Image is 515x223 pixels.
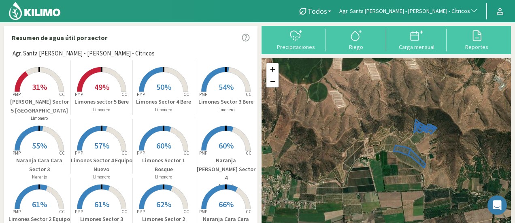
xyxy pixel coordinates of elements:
tspan: CC [184,91,189,97]
tspan: PMP [75,91,83,97]
a: Zoom out [266,75,279,87]
span: 31% [32,82,47,92]
tspan: CC [121,209,127,215]
span: 49% [94,82,109,92]
span: 60% [219,140,234,151]
tspan: CC [60,150,65,156]
span: 60% [156,140,171,151]
p: Limonero [133,106,195,113]
span: 62% [156,199,171,209]
div: Reportes [449,44,504,50]
tspan: CC [60,91,65,97]
tspan: PMP [137,209,145,215]
img: Kilimo [8,1,61,21]
tspan: PMP [75,150,83,156]
tspan: CC [246,91,252,97]
p: Limones Sector 4 Equipo Nuevo [71,156,133,174]
p: Limonero [71,174,133,181]
tspan: PMP [199,150,207,156]
a: Zoom in [266,63,279,75]
p: Limones Sector 4 Bere [133,98,195,106]
span: 55% [32,140,47,151]
p: Resumen de agua útil por sector [12,33,107,42]
tspan: PMP [13,91,21,97]
p: Limonero [195,106,257,113]
div: Carga mensual [389,44,444,50]
tspan: CC [246,209,252,215]
tspan: PMP [75,209,83,215]
span: 66% [219,199,234,209]
p: Naranja Cara Cara Sector 3 [9,156,70,174]
span: 57% [94,140,109,151]
tspan: CC [60,209,65,215]
tspan: PMP [137,150,145,156]
div: Open Intercom Messenger [487,195,507,215]
p: Naranjo [9,174,70,181]
tspan: CC [184,209,189,215]
p: Limonero [71,106,133,113]
span: Agr. Santa [PERSON_NAME] - [PERSON_NAME] - Cítricos [339,7,470,15]
span: 50% [156,82,171,92]
p: Limones Sector 1 Bosque [133,156,195,174]
p: Limonero [9,115,70,122]
div: Riego [328,44,384,50]
tspan: PMP [199,91,207,97]
span: 54% [219,82,234,92]
tspan: CC [246,150,252,156]
span: 61% [32,199,47,209]
p: Limones sector 5 Bere [71,98,133,106]
span: Todos [308,7,327,15]
button: Precipitaciones [266,29,326,50]
tspan: CC [184,150,189,156]
button: Carga mensual [386,29,447,50]
tspan: CC [121,150,127,156]
tspan: PMP [137,91,145,97]
tspan: PMP [199,209,207,215]
div: Precipitaciones [268,44,323,50]
tspan: CC [121,91,127,97]
button: Riego [326,29,386,50]
span: 61% [94,199,109,209]
p: [PERSON_NAME] Sector 5 [GEOGRAPHIC_DATA] [9,98,70,115]
p: Naranja [PERSON_NAME] Sector 4 [195,156,257,182]
button: Reportes [447,29,507,50]
button: Agr. Santa [PERSON_NAME] - [PERSON_NAME] - Cítricos [335,2,482,20]
tspan: PMP [13,150,21,156]
p: Limonero [133,174,195,181]
tspan: PMP [13,209,21,215]
span: Agr. Santa [PERSON_NAME] - [PERSON_NAME] - Cítricos [13,49,155,58]
p: Limones Sector 3 Bere [195,98,257,106]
